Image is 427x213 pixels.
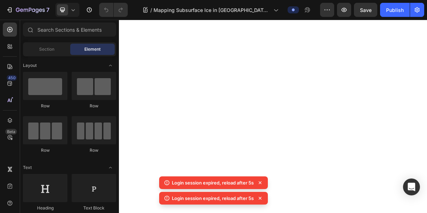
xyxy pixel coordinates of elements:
input: Search Sections & Elements [23,23,116,37]
button: Save [354,3,377,17]
span: Element [84,46,101,52]
div: Beta [5,129,17,134]
span: Section [39,46,54,52]
div: Row [72,147,116,154]
span: Mapping Subsurface Ice in [GEOGRAPHIC_DATA] Using Drone GPR and LiDAR [Case Study] [154,6,271,14]
div: Row [23,103,67,109]
button: Publish [380,3,410,17]
div: Row [72,103,116,109]
span: Layout [23,62,37,69]
div: Row [23,147,67,154]
div: Publish [386,6,404,14]
iframe: Design area [119,20,427,213]
span: Save [360,7,372,13]
p: Login session expired, reload after 5s [172,179,254,186]
div: 450 [7,75,17,81]
div: Open Intercom Messenger [403,178,420,195]
span: Toggle open [105,162,116,173]
span: Text [23,164,32,171]
div: Text Block [72,205,116,211]
p: Login session expired, reload after 5s [172,195,254,202]
span: / [150,6,152,14]
button: 7 [3,3,53,17]
span: Toggle open [105,60,116,71]
p: 7 [46,6,49,14]
div: Undo/Redo [99,3,128,17]
div: Heading [23,205,67,211]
